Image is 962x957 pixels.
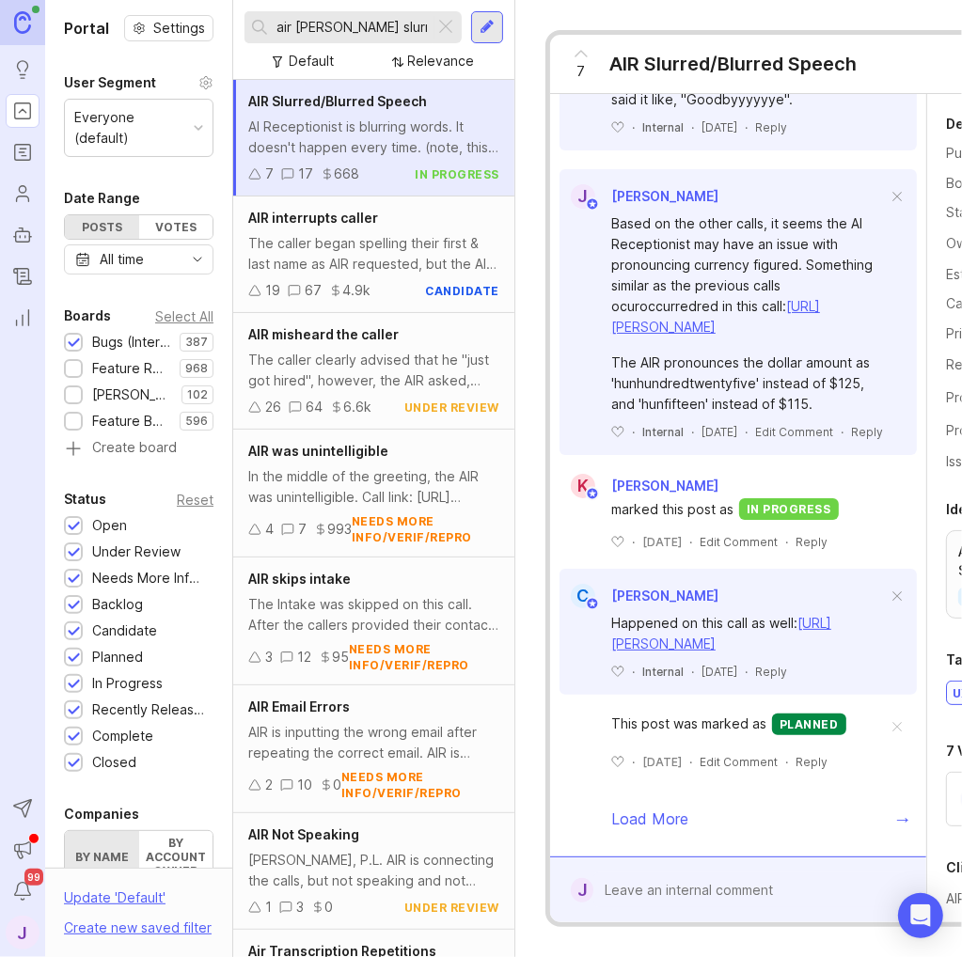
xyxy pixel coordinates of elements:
div: 26 [265,397,281,417]
div: 64 [306,397,323,417]
div: Feature Board Sandbox [DATE] [92,411,170,431]
span: AIR Slurred/Blurred Speech [248,93,427,109]
div: Reply [796,534,828,550]
time: [DATE] [702,120,737,134]
div: · [785,754,788,770]
div: needs more info/verif/repro [349,641,499,673]
div: Relevance [408,51,475,71]
div: 67 [305,280,322,301]
a: Roadmaps [6,135,39,169]
div: 668 [334,164,359,184]
div: · [841,424,844,440]
a: Users [6,177,39,211]
div: Companies [64,803,139,825]
div: 0 [324,897,333,918]
time: [DATE] [642,755,682,769]
a: Changelog [6,259,39,293]
a: Create board [64,441,213,458]
div: · [689,534,692,550]
div: Happened on this call as well: [611,613,887,654]
span: AIR skips intake [248,571,351,587]
span: AIR misheard the caller [248,326,399,342]
div: · [632,534,635,550]
div: Closed [92,752,136,773]
label: By name [65,831,139,883]
div: · [745,424,748,440]
div: Complete [92,726,153,746]
div: Reset [177,494,213,505]
img: member badge [586,597,600,611]
div: 17 [298,164,313,184]
div: Everyone (default) [74,107,186,149]
a: Autopilot [6,218,39,252]
div: The Intake was skipped on this call. After the callers provided their contact information, the AI... [248,594,499,635]
div: candidate [426,283,500,299]
div: Feature Requests (Internal) [92,358,170,379]
div: Edit Comment [700,754,778,770]
span: marked this post as [611,499,733,520]
div: · [632,119,635,135]
div: Internal [642,119,684,135]
div: Status [64,488,106,510]
div: Backlog [92,594,143,615]
div: 3 [265,647,273,667]
div: 4.9k [342,280,371,301]
a: J[PERSON_NAME] [560,184,718,209]
a: Portal [6,94,39,128]
button: Send to Autopilot [6,792,39,825]
div: → [893,809,926,828]
a: AIR was unintelligibleIn the middle of the greeting, the AIR was unintelligible. Call link: [URL]... [233,430,514,557]
div: Reply [796,754,828,770]
div: 7 [265,164,274,184]
div: User Segment [64,71,156,94]
span: AIR was unintelligible [248,443,388,459]
div: Date Range [64,187,140,210]
a: Ideas [6,53,39,86]
time: [DATE] [702,425,737,439]
div: Reply [755,664,787,680]
div: 4 [265,519,274,540]
h1: Portal [64,17,109,39]
div: Edit Comment [700,534,778,550]
div: needs more info/verif/repro [341,769,499,801]
div: Default [290,51,335,71]
div: AIR is inputting the wrong email after repeating the correct email. AIR is adding a period betwee... [248,722,499,763]
div: · [691,424,694,440]
time: [DATE] [642,535,682,549]
button: Announcements [6,833,39,867]
span: [PERSON_NAME] [611,188,718,204]
span: [PERSON_NAME] [611,476,718,496]
a: AIR misheard the callerThe caller clearly advised that he "just got hired", however, the AIR aske... [233,313,514,430]
div: Posts [65,215,139,239]
div: needs more info/verif/repro [352,513,499,545]
img: member badge [586,487,600,501]
a: AIR Email ErrorsAIR is inputting the wrong email after repeating the correct email. AIR is adding... [233,685,514,813]
div: Planned [92,647,143,667]
div: Based on the other calls, it seems the AI Receptionist may have an issue with pronouncing currenc... [611,213,887,337]
div: in progress [416,166,500,182]
div: · [689,754,692,770]
p: 102 [187,387,208,402]
div: 7 [298,519,307,540]
div: AI Receptionist is blurring words. It doesn't happen every time. (note, this is on one of the new... [248,117,499,158]
div: 6.6k [343,397,371,417]
div: Update ' Default ' [64,887,166,918]
div: [PERSON_NAME] (Public) [92,384,172,405]
div: Reply [851,424,883,440]
button: J [6,916,39,949]
div: Internal [642,424,684,440]
div: · [632,424,635,440]
div: planned [772,714,846,735]
div: [PERSON_NAME], P.L. AIR is connecting the calls, but not speaking and not responding if spoken to. [248,850,499,891]
div: under review [404,900,499,916]
div: Votes [139,215,213,239]
div: 12 [297,647,311,667]
span: 7 [577,61,586,82]
div: Create new saved filter [64,918,212,938]
div: 10 [297,775,312,795]
div: · [632,754,635,770]
div: 1 [265,897,272,918]
span: This post was marked as [611,714,766,735]
div: The AIR pronounces the dollar amount as 'hunhundredtwentyfive' instead of $125, and 'hunfifteen' ... [611,353,887,415]
span: AIR interrupts caller [248,210,378,226]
